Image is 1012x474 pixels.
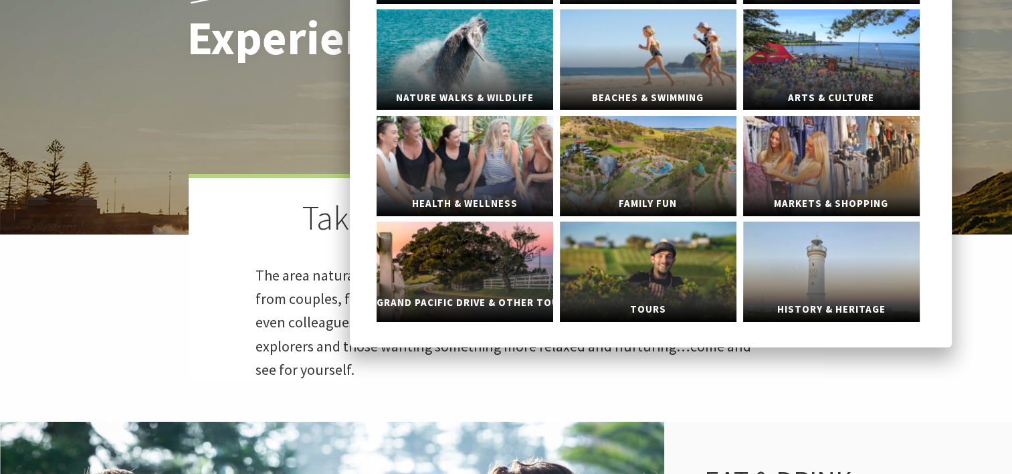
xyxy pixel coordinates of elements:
[560,191,736,216] span: Family Fun
[256,264,757,382] p: The area naturally caters to every kind of visitor, of all backgrounds and all ages – from couple...
[256,198,757,244] h2: Take your pick, take your time
[743,191,920,216] span: Markets & Shopping
[377,86,553,110] span: Nature Walks & Wildlife
[743,297,920,322] span: History & Heritage
[560,297,736,322] span: Tours
[377,291,553,315] span: Grand Pacific Drive & Other Touring
[187,13,565,64] h1: Experience
[377,191,553,216] span: Health & Wellness
[743,86,920,110] span: Arts & Culture
[560,86,736,110] span: Beaches & Swimming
